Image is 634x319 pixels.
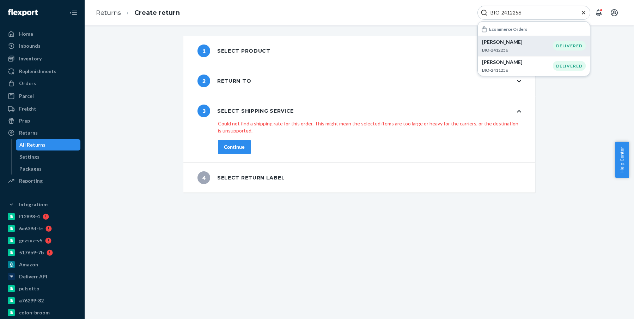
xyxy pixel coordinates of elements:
p: [PERSON_NAME] [482,39,553,46]
input: Search Input [488,9,574,16]
div: Select return label [197,171,285,184]
span: 2 [197,75,210,87]
a: colon-broom [4,307,80,318]
a: Create return [134,9,180,17]
a: 5176b9-7b [4,247,80,258]
a: Prep [4,115,80,126]
div: 6e639d-fc [19,225,43,232]
div: Replenishments [19,68,56,75]
a: Deliverr API [4,271,80,282]
button: Open notifications [592,6,606,20]
div: Select shipping service [197,105,294,117]
div: Amazon [19,261,38,268]
div: Inbounds [19,42,41,49]
a: Amazon [4,259,80,270]
a: Replenishments [4,66,80,77]
button: Continue [218,140,251,154]
a: Home [4,28,80,40]
a: Returns [4,127,80,138]
div: Orders [19,80,36,87]
div: Integrations [19,201,49,208]
span: 3 [197,105,210,117]
a: Parcel [4,90,80,102]
a: Orders [4,78,80,89]
div: Parcel [19,93,34,100]
h6: Ecommerce Orders [489,27,527,31]
a: 6e639d-fc [4,223,80,234]
div: Select product [197,45,270,57]
div: DELIVERED [553,41,586,51]
div: Packages [19,165,42,172]
div: Reporting [19,177,43,184]
div: Continue [224,143,245,150]
a: a76299-82 [4,295,80,306]
div: Inventory [19,55,42,62]
button: Close Navigation [66,6,80,20]
a: Inbounds [4,40,80,52]
a: f12898-4 [4,211,80,222]
div: DELIVERED [553,61,586,71]
a: gnzsuz-v5 [4,235,80,246]
div: a76299-82 [19,297,44,304]
a: Inventory [4,53,80,64]
ol: breadcrumbs [90,2,185,23]
div: Prep [19,117,30,124]
div: gnzsuz-v5 [19,237,42,244]
a: Freight [4,103,80,114]
div: Returns [19,129,38,136]
span: 1 [197,45,210,57]
a: Returns [96,9,121,17]
button: Close Search [580,9,587,17]
div: Freight [19,105,36,112]
p: BIO-2412256 [482,47,553,53]
div: colon-broom [19,309,50,316]
div: Return to [197,75,251,87]
div: All Returns [19,141,45,148]
p: [PERSON_NAME] [482,59,553,66]
div: pulsetto [19,285,39,292]
span: 4 [197,171,210,184]
img: Flexport logo [8,9,38,16]
a: Packages [16,163,81,175]
button: Open account menu [607,6,621,20]
p: BIO-2411256 [482,67,553,73]
div: 5176b9-7b [19,249,44,256]
a: Settings [16,151,81,163]
div: f12898-4 [19,213,40,220]
button: Help Center [615,142,629,178]
svg: Search Icon [481,9,488,16]
p: Could not find a shipping rate for this order. This might mean the selected items are too large o... [218,120,521,134]
div: Settings [19,153,39,160]
a: Reporting [4,175,80,187]
div: Home [19,30,33,37]
a: All Returns [16,139,81,150]
a: pulsetto [4,283,80,294]
button: Integrations [4,199,80,210]
div: Deliverr API [19,273,47,280]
